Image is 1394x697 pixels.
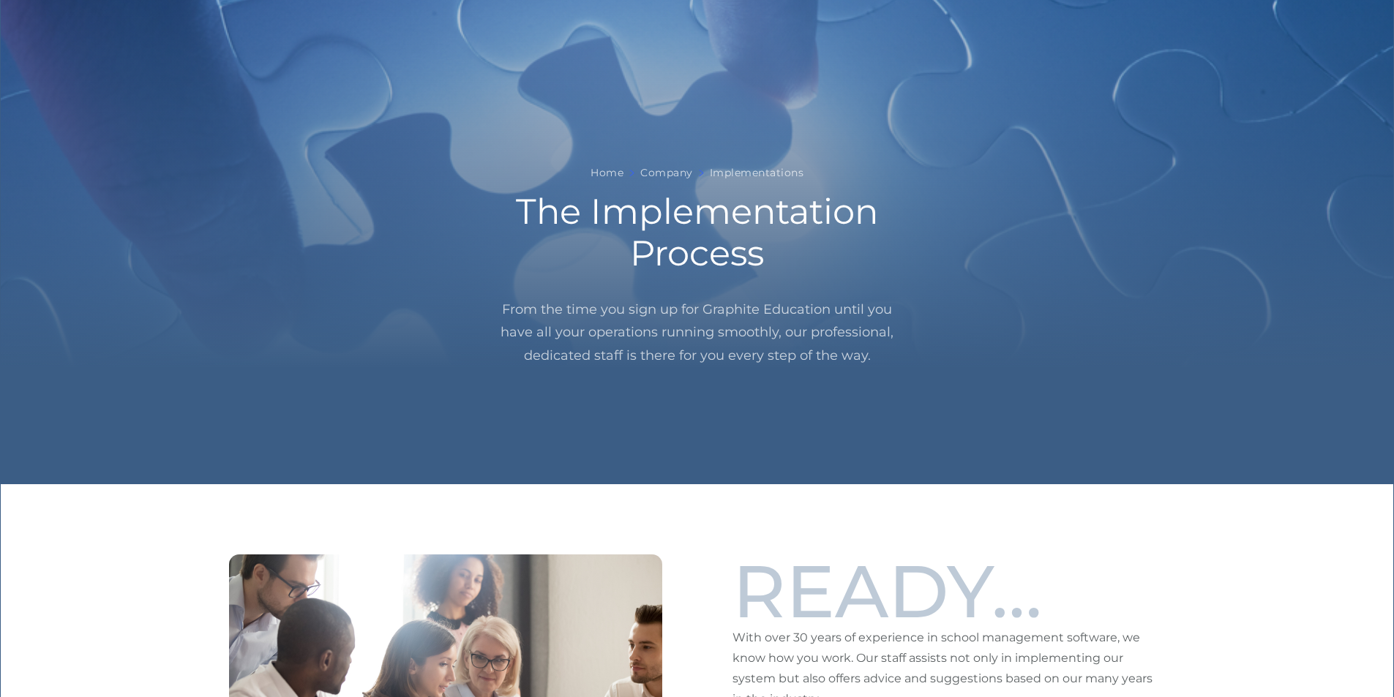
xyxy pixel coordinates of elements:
a: Implementations [710,164,804,182]
a: Company [640,164,693,182]
p: From the time you sign up for Graphite Education until you have all your operations running smoot... [487,298,908,368]
div: READY… [732,554,1042,628]
a: Home [591,164,623,182]
h2: The Implementation Process [487,191,908,275]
